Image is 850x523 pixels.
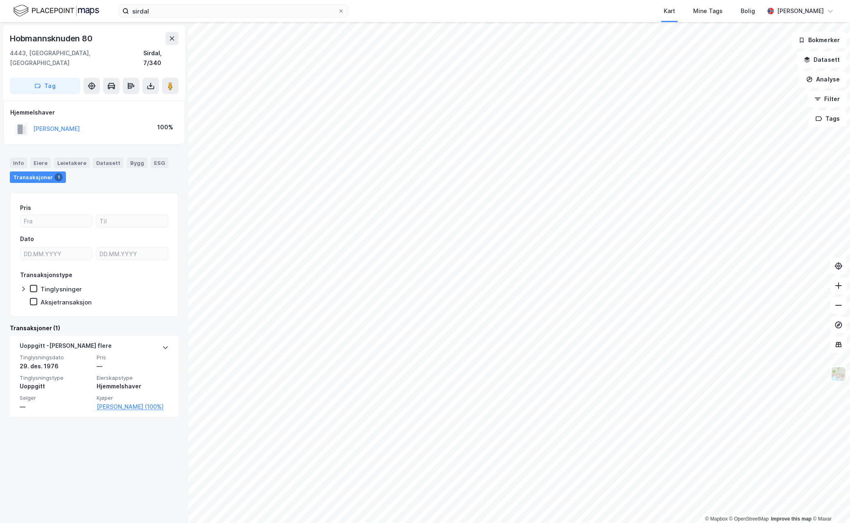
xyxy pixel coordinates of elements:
div: Hobmannsknuden 80 [10,32,94,45]
span: Tinglysningstype [20,374,92,381]
span: Kjøper [97,395,169,401]
div: 1 [54,173,63,181]
span: Eierskapstype [97,374,169,381]
a: [PERSON_NAME] (100%) [97,402,169,412]
a: Improve this map [771,516,812,522]
div: Kart [664,6,675,16]
div: [PERSON_NAME] [777,6,824,16]
div: 29. des. 1976 [20,361,92,371]
div: Leietakere [54,158,90,168]
div: Transaksjonstype [20,270,72,280]
div: Sirdal, 7/340 [143,48,179,68]
button: Tags [809,110,847,127]
div: Aksjetransaksjon [41,298,92,306]
div: Kontrollprogram for chat [809,484,850,523]
div: 4443, [GEOGRAPHIC_DATA], [GEOGRAPHIC_DATA] [10,48,143,68]
input: DD.MM.YYYY [20,248,92,260]
span: Pris [97,354,169,361]
div: Tinglysninger [41,285,82,293]
div: Pris [20,203,31,213]
div: — [97,361,169,371]
input: Fra [20,215,92,227]
div: Eiere [30,158,51,168]
span: Tinglysningsdato [20,354,92,361]
button: Analyse [799,71,847,88]
button: Filter [807,91,847,107]
div: Info [10,158,27,168]
input: Til [96,215,168,227]
div: Uoppgitt [20,381,92,391]
div: Mine Tags [693,6,723,16]
img: Z [831,366,846,382]
div: Hjemmelshaver [10,108,178,117]
button: Tag [10,78,80,94]
div: 100% [157,122,173,132]
div: Hjemmelshaver [97,381,169,391]
div: ESG [151,158,168,168]
div: Datasett [93,158,124,168]
div: Dato [20,234,34,244]
iframe: Chat Widget [809,484,850,523]
input: DD.MM.YYYY [96,248,168,260]
a: Mapbox [705,516,728,522]
a: OpenStreetMap [729,516,769,522]
div: — [20,402,92,412]
span: Selger [20,395,92,401]
button: Datasett [797,52,847,68]
div: Uoppgitt - [PERSON_NAME] flere [20,341,112,354]
div: Transaksjoner (1) [10,323,179,333]
div: Bolig [741,6,755,16]
div: Bygg [127,158,147,168]
img: logo.f888ab2527a4732fd821a326f86c7f29.svg [13,4,99,18]
div: Transaksjoner [10,171,66,183]
input: Søk på adresse, matrikkel, gårdeiere, leietakere eller personer [129,5,338,17]
button: Bokmerker [791,32,847,48]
